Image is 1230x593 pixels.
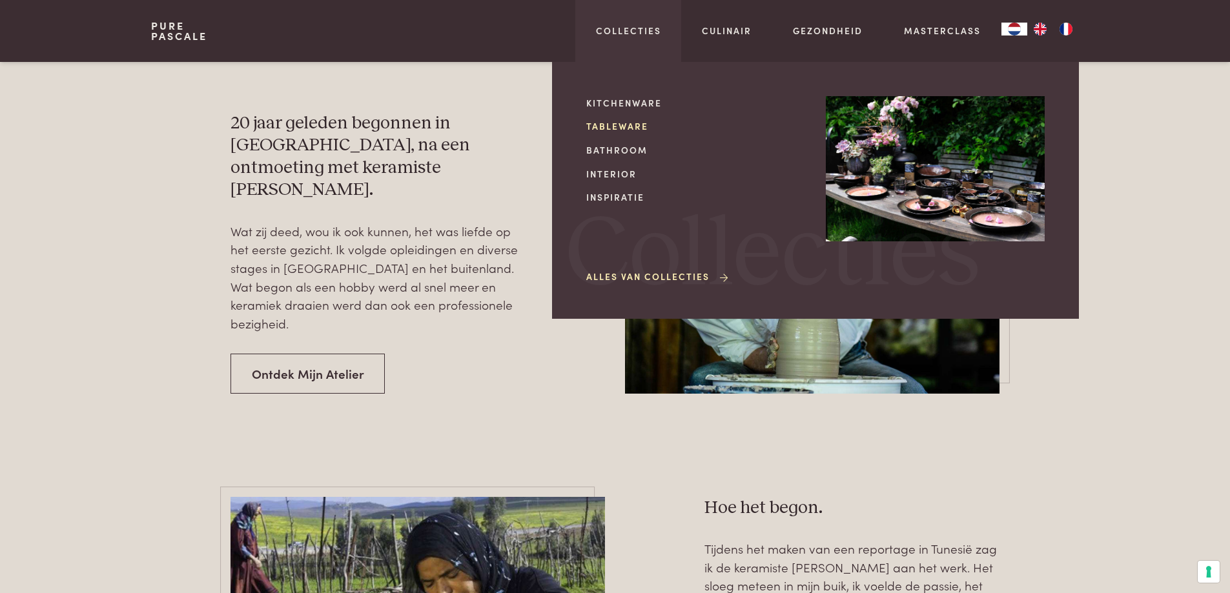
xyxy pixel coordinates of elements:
a: Alles van Collecties [586,270,730,283]
h3: 20 jaar geleden begonnen in [GEOGRAPHIC_DATA], na een ontmoeting met keramiste [PERSON_NAME]. [231,112,526,201]
a: PurePascale [151,21,207,41]
div: Language [1001,23,1027,35]
a: Gezondheid [793,24,863,37]
img: Collecties [826,96,1045,242]
button: Uw voorkeuren voor toestemming voor trackingtechnologieën [1198,561,1220,583]
a: EN [1027,23,1053,35]
a: Collecties [596,24,661,37]
a: Bathroom [586,143,805,157]
a: Tableware [586,119,805,133]
aside: Language selected: Nederlands [1001,23,1079,35]
a: Ontdek Mijn Atelier [231,354,385,394]
a: Kitchenware [586,96,805,110]
span: Collecties [566,206,980,305]
a: Culinair [702,24,752,37]
a: Masterclass [904,24,981,37]
a: Inspiratie [586,190,805,204]
a: Interior [586,167,805,181]
h3: Hoe het begon. [704,497,1000,519]
a: FR [1053,23,1079,35]
ul: Language list [1027,23,1079,35]
p: Wat zij deed, wou ik ook kunnen, het was liefde op het eerste gezicht. Ik volgde opleidingen en d... [231,222,526,333]
a: NL [1001,23,1027,35]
